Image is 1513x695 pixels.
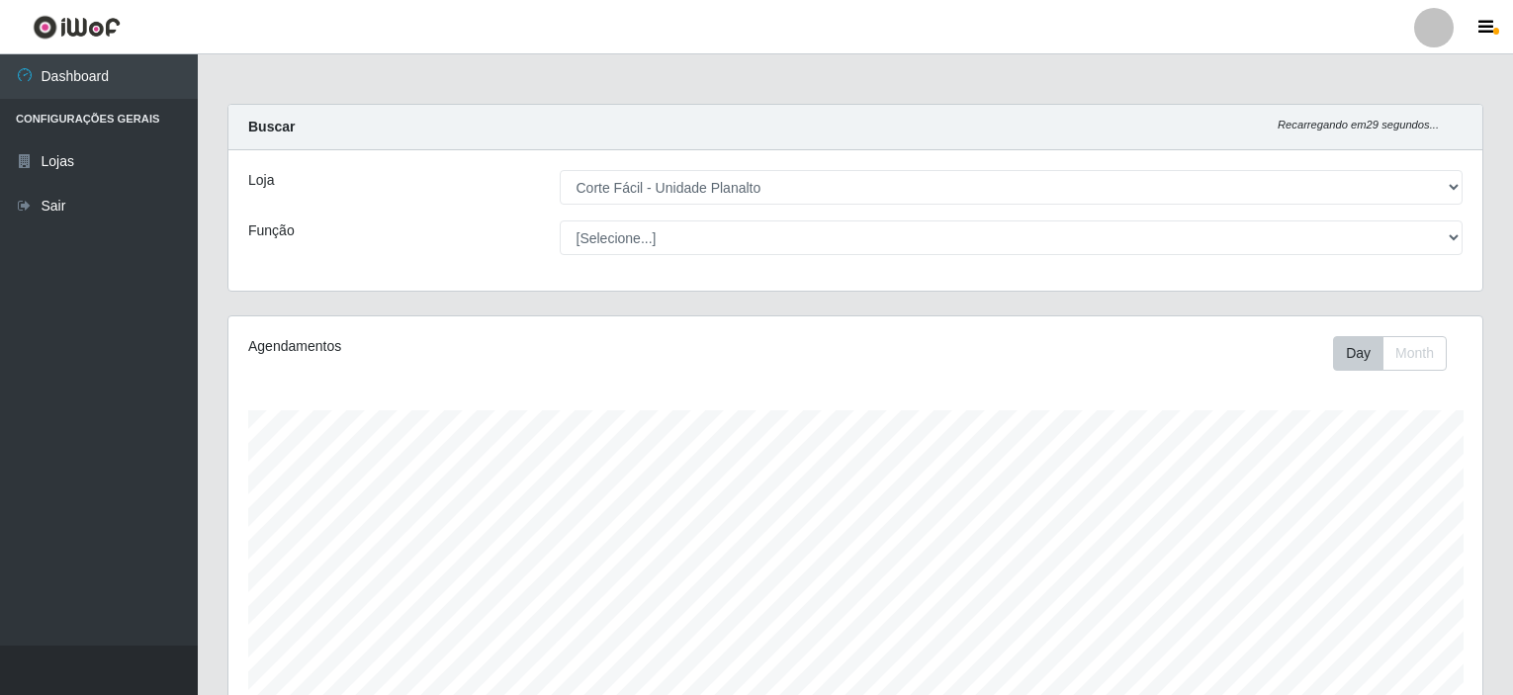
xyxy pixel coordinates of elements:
strong: Buscar [248,119,295,134]
label: Função [248,220,295,241]
div: Agendamentos [248,336,737,357]
div: First group [1333,336,1447,371]
button: Day [1333,336,1383,371]
label: Loja [248,170,274,191]
i: Recarregando em 29 segundos... [1278,119,1439,130]
button: Month [1382,336,1447,371]
div: Toolbar with button groups [1333,336,1463,371]
img: CoreUI Logo [33,15,121,40]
